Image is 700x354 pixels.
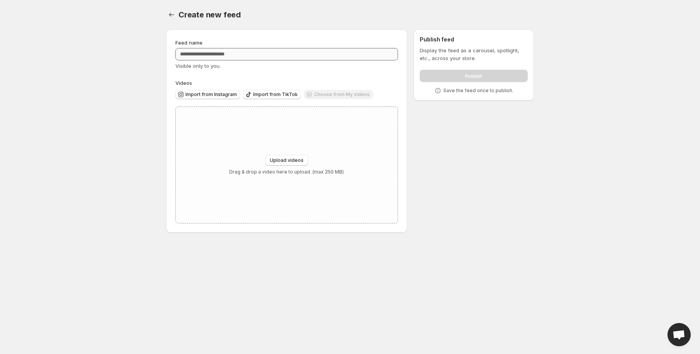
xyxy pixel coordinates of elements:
[175,63,221,69] span: Visible only to you.
[185,91,237,98] span: Import from Instagram
[420,46,528,62] p: Display the feed as a carousel, spotlight, etc., across your store.
[175,80,192,86] span: Videos
[243,90,301,99] button: Import from TikTok
[265,155,308,166] button: Upload videos
[443,88,513,94] p: Save the feed once to publish.
[229,169,344,175] p: Drag & drop a video here to upload. (max 250 MB)
[175,40,202,46] span: Feed name
[270,157,304,163] span: Upload videos
[253,91,298,98] span: Import from TikTok
[178,10,241,19] span: Create new feed
[175,90,240,99] button: Import from Instagram
[667,323,691,346] div: Open chat
[166,9,177,20] button: Settings
[420,36,528,43] h2: Publish feed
